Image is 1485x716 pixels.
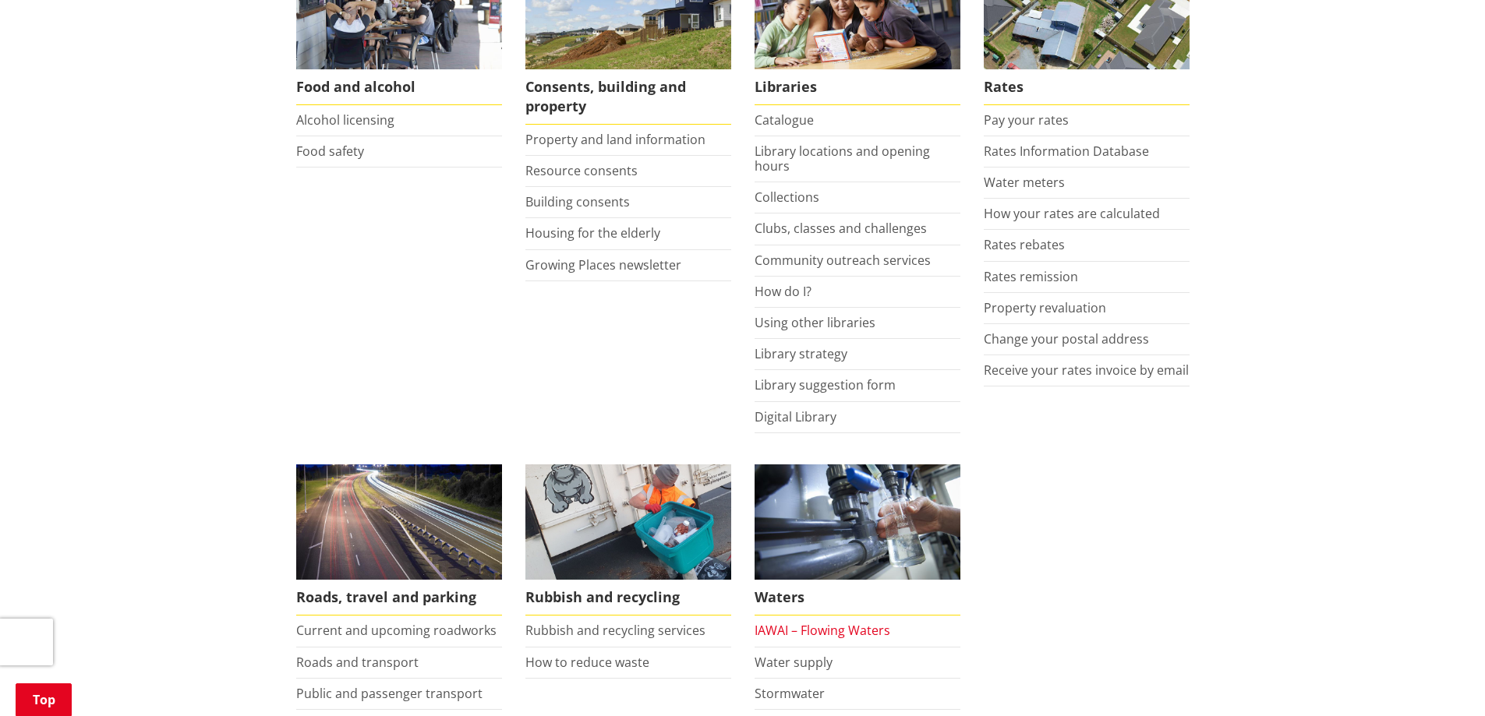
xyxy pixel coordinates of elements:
[755,408,836,425] a: Digital Library
[296,69,502,105] span: Food and alcohol
[755,654,833,671] a: Water supply
[755,314,875,331] a: Using other libraries
[755,189,819,206] a: Collections
[525,464,731,580] img: Rubbish and recycling
[525,162,638,179] a: Resource consents
[984,362,1189,379] a: Receive your rates invoice by email
[296,654,419,671] a: Roads and transport
[984,111,1069,129] a: Pay your rates
[296,580,502,615] span: Roads, travel and parking
[755,345,847,362] a: Library strategy
[755,220,927,237] a: Clubs, classes and challenges
[984,174,1065,191] a: Water meters
[296,143,364,160] a: Food safety
[755,464,960,616] a: Waters
[525,654,649,671] a: How to reduce waste
[755,464,960,580] img: Water treatment
[755,111,814,129] a: Catalogue
[525,622,705,639] a: Rubbish and recycling services
[984,330,1149,347] a: Change your postal address
[755,622,890,639] a: IAWAI – Flowing Waters
[525,256,681,273] a: Growing Places newsletter
[755,252,931,269] a: Community outreach services
[296,464,502,616] a: Roads, travel and parking Roads, travel and parking
[296,685,483,702] a: Public and passenger transport
[296,464,502,580] img: Roads, travel and parking
[1413,651,1469,707] iframe: Messenger Launcher
[296,622,497,639] a: Current and upcoming roadworks
[755,580,960,615] span: Waters
[755,376,896,393] a: Library suggestion form
[755,69,960,105] span: Libraries
[525,580,731,615] span: Rubbish and recycling
[16,683,72,716] a: Top
[755,283,811,300] a: How do I?
[984,205,1160,222] a: How your rates are calculated
[525,464,731,616] a: Rubbish and recycling
[525,131,705,148] a: Property and land information
[984,299,1106,316] a: Property revaluation
[525,69,731,125] span: Consents, building and property
[755,685,825,702] a: Stormwater
[525,224,660,242] a: Housing for the elderly
[755,143,930,175] a: Library locations and opening hours
[984,143,1149,160] a: Rates Information Database
[984,268,1078,285] a: Rates remission
[984,236,1065,253] a: Rates rebates
[984,69,1190,105] span: Rates
[525,193,630,210] a: Building consents
[296,111,394,129] a: Alcohol licensing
